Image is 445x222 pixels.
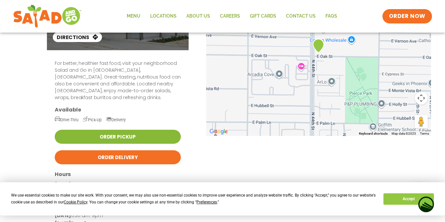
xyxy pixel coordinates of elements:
[106,117,126,122] span: Delivery
[415,92,428,105] button: Map camera controls
[11,192,376,206] div: We use essential cookies to make our site work. With your consent, we may also use non-essential ...
[55,171,181,178] h3: Hours
[55,106,181,113] h3: Available
[13,3,82,29] img: new-SAG-logo-768×292
[122,9,342,24] nav: Menu
[321,9,342,24] a: FAQs
[55,181,71,188] strong: [DATE]
[415,115,428,128] button: Drag Pegman onto the map to open Street View
[383,193,434,205] button: Accept
[245,9,281,24] a: GIFT CARDS
[55,212,181,220] p: 6:30 am-9pm
[389,12,425,20] span: ORDER NOW
[281,9,321,24] a: Contact Us
[215,9,245,24] a: Careers
[196,200,217,204] span: Preferences
[55,150,181,164] a: Order Delivery
[53,32,102,42] a: Directions
[55,130,181,144] a: Order Pickup
[55,117,79,122] span: Drive-Thru
[181,9,215,24] a: About Us
[382,9,432,23] a: ORDER NOW
[392,132,416,135] span: Map data ©2025
[122,9,145,24] a: Menu
[55,212,71,219] strong: [DATE]
[64,200,87,204] span: Cookie Policy
[55,60,181,101] p: For better, healthier fast food, visit your neighborhood Salad and Go in [GEOGRAPHIC_DATA], [GEOG...
[145,9,181,24] a: Locations
[55,181,181,189] p: 6:30 am-9pm
[420,132,429,135] a: Terms (opens in new tab)
[83,117,102,122] span: Pick-Up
